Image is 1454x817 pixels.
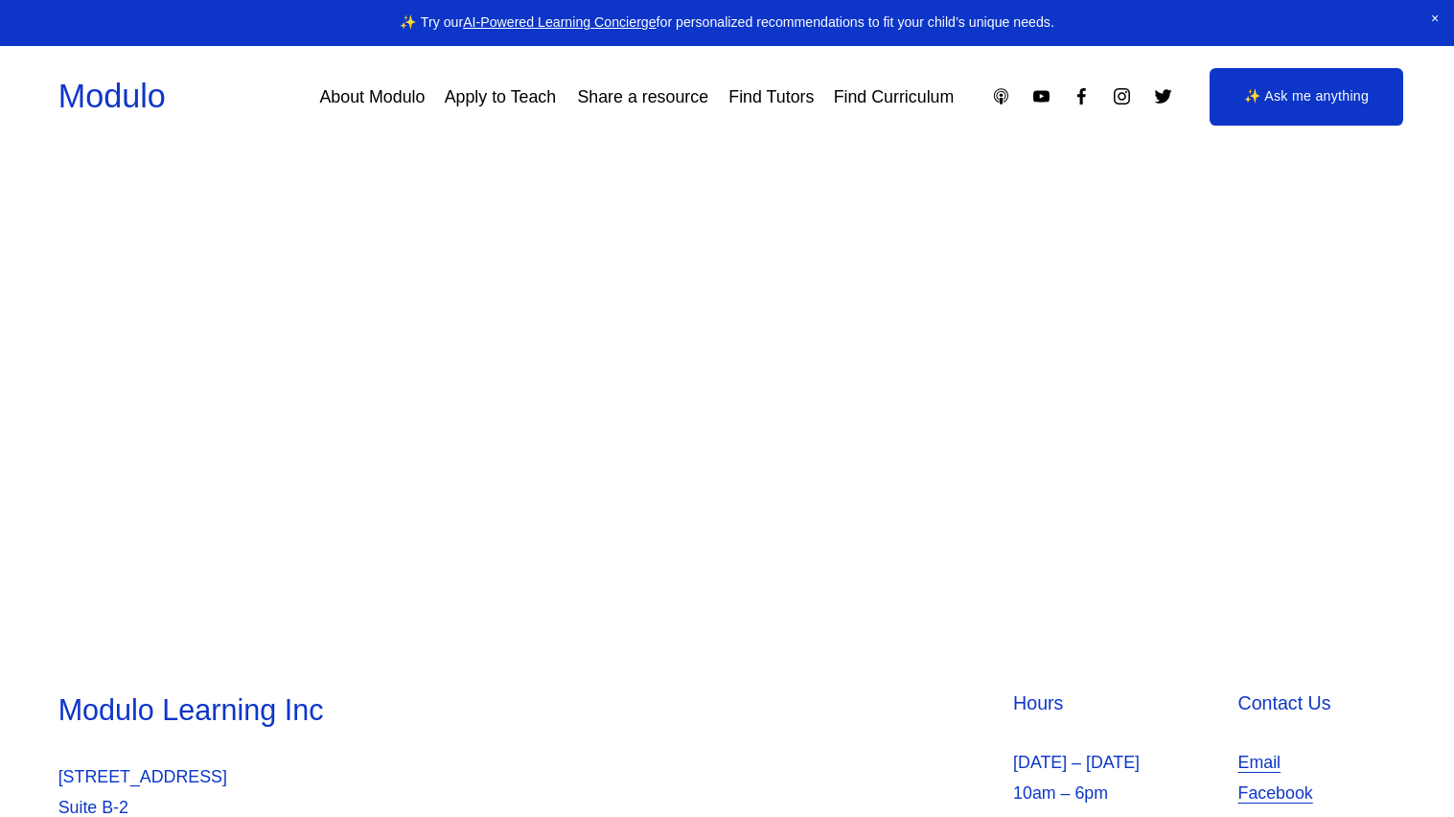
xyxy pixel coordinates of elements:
[577,80,708,114] a: Share a resource
[1238,747,1281,778] a: Email
[1238,690,1396,716] h4: Contact Us
[1210,68,1403,126] a: ✨ Ask me anything
[1031,86,1051,106] a: YouTube
[58,690,722,730] h3: Modulo Learning Inc
[991,86,1011,106] a: Apple Podcasts
[1013,690,1227,716] h4: Hours
[834,80,955,114] a: Find Curriculum
[445,80,557,114] a: Apply to Teach
[1013,747,1227,808] p: [DATE] – [DATE] 10am – 6pm
[463,14,656,30] a: AI-Powered Learning Concierge
[728,80,814,114] a: Find Tutors
[319,80,425,114] a: About Modulo
[58,78,166,114] a: Modulo
[1238,778,1313,808] a: Facebook
[1153,86,1173,106] a: Twitter
[1072,86,1092,106] a: Facebook
[1112,86,1132,106] a: Instagram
